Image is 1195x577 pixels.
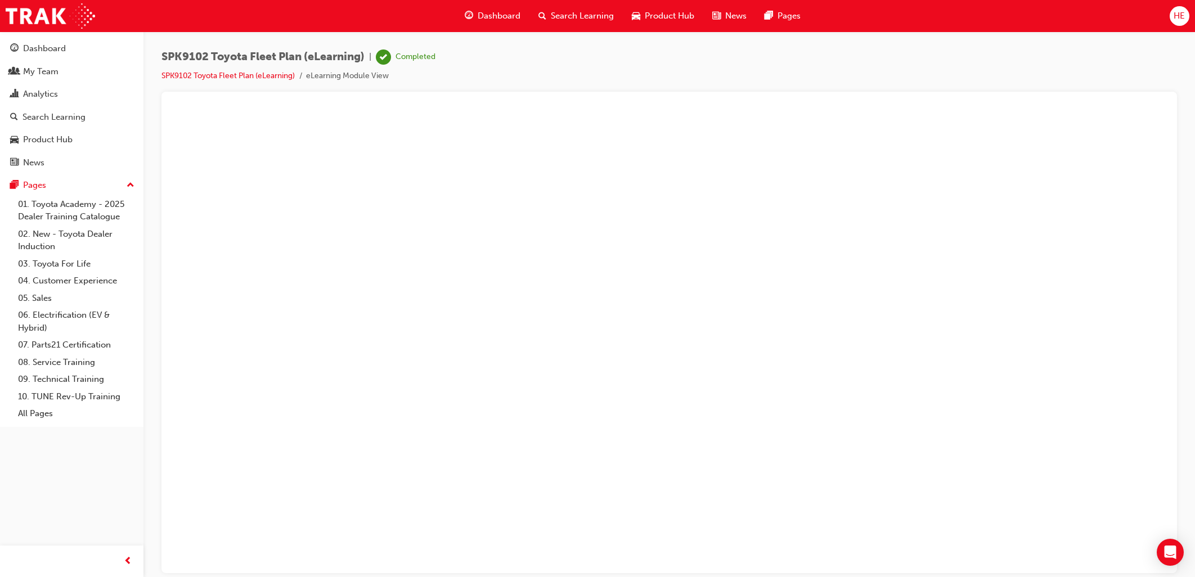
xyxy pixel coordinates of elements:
[5,175,139,196] button: Pages
[538,9,546,23] span: search-icon
[1170,6,1189,26] button: HE
[465,9,473,23] span: guage-icon
[551,10,614,22] span: Search Learning
[10,44,19,54] span: guage-icon
[1157,539,1184,566] div: Open Intercom Messenger
[14,371,139,388] a: 09. Technical Training
[127,178,134,193] span: up-icon
[23,111,86,124] div: Search Learning
[10,158,19,168] span: news-icon
[396,52,435,62] div: Completed
[623,4,703,28] a: car-iconProduct Hub
[10,112,18,123] span: search-icon
[10,89,19,100] span: chart-icon
[703,4,756,28] a: news-iconNews
[529,4,623,28] a: search-iconSearch Learning
[14,306,139,336] a: 06. Electrification (EV & Hybrid)
[14,226,139,255] a: 02. New - Toyota Dealer Induction
[5,107,139,128] a: Search Learning
[14,290,139,307] a: 05. Sales
[10,67,19,77] span: people-icon
[23,133,73,146] div: Product Hub
[369,51,371,64] span: |
[632,9,640,23] span: car-icon
[5,38,139,59] a: Dashboard
[124,555,132,569] span: prev-icon
[161,51,365,64] span: SPK9102 Toyota Fleet Plan (eLearning)
[23,156,44,169] div: News
[645,10,694,22] span: Product Hub
[6,3,95,29] img: Trak
[5,36,139,175] button: DashboardMy TeamAnalyticsSearch LearningProduct HubNews
[23,179,46,192] div: Pages
[14,336,139,354] a: 07. Parts21 Certification
[14,388,139,405] a: 10. TUNE Rev-Up Training
[456,4,529,28] a: guage-iconDashboard
[5,129,139,150] a: Product Hub
[23,42,66,55] div: Dashboard
[14,405,139,422] a: All Pages
[23,88,58,101] div: Analytics
[23,65,59,78] div: My Team
[765,9,773,23] span: pages-icon
[161,71,295,80] a: SPK9102 Toyota Fleet Plan (eLearning)
[778,10,801,22] span: Pages
[756,4,810,28] a: pages-iconPages
[14,272,139,290] a: 04. Customer Experience
[1174,10,1185,22] span: HE
[306,70,389,83] li: eLearning Module View
[14,255,139,273] a: 03. Toyota For Life
[10,135,19,145] span: car-icon
[478,10,520,22] span: Dashboard
[376,49,391,65] span: learningRecordVerb_COMPLETE-icon
[725,10,747,22] span: News
[712,9,721,23] span: news-icon
[14,196,139,226] a: 01. Toyota Academy - 2025 Dealer Training Catalogue
[14,354,139,371] a: 08. Service Training
[5,84,139,105] a: Analytics
[5,152,139,173] a: News
[5,61,139,82] a: My Team
[10,181,19,191] span: pages-icon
